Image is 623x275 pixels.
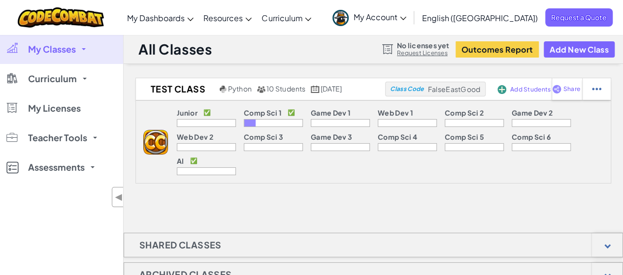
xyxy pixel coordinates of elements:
p: Comp Sci 6 [512,133,551,141]
button: Outcomes Report [456,41,539,58]
a: Curriculum [257,4,316,31]
a: My Dashboards [122,4,198,31]
p: Comp Sci 3 [244,133,283,141]
p: Game Dev 1 [311,109,351,117]
h2: Test Class [136,82,217,96]
img: python.png [220,86,227,93]
p: Comp Sci 2 [445,109,484,117]
h1: All Classes [138,40,212,59]
span: No licenses yet [397,41,449,49]
span: Curriculum [262,13,302,23]
img: IconShare_Purple.svg [552,85,561,93]
p: ✅ [203,109,211,117]
a: English ([GEOGRAPHIC_DATA]) [417,4,543,31]
span: Add Students [510,87,551,92]
a: Request a Quote [545,8,613,27]
span: Teacher Tools [28,133,87,142]
span: Resources [203,13,243,23]
span: Python [228,84,252,93]
span: Class Code [390,86,424,92]
img: IconStudentEllipsis.svg [592,85,601,93]
span: Assessments [28,163,85,172]
img: CodeCombat logo [18,7,104,28]
a: Resources [198,4,257,31]
p: Game Dev 2 [512,109,553,117]
p: Web Dev 2 [177,133,213,141]
a: My Account [328,2,411,33]
a: Request Licenses [397,49,449,57]
p: ✅ [288,109,295,117]
img: IconAddStudents.svg [497,85,506,94]
span: FalseEastGood [428,85,480,93]
p: Web Dev 1 [378,109,413,117]
p: Junior [177,109,197,117]
img: logo [143,130,168,154]
span: English ([GEOGRAPHIC_DATA]) [422,13,538,23]
p: ✅ [190,157,197,165]
p: Game Dev 3 [311,133,352,141]
button: Add New Class [544,41,615,58]
span: My Classes [28,45,76,54]
a: Test Class Python 10 Students [DATE] [136,82,385,96]
h1: Shared Classes [124,233,237,257]
span: My Licenses [28,104,81,113]
span: Share [563,86,580,92]
p: Comp Sci 5 [445,133,484,141]
span: ◀ [115,190,123,204]
span: [DATE] [321,84,342,93]
p: Comp Sci 1 [244,109,282,117]
span: Curriculum [28,74,77,83]
img: avatar [332,10,349,26]
span: 10 Students [266,84,306,93]
span: My Account [354,12,406,22]
p: Comp Sci 4 [378,133,417,141]
p: AI [177,157,184,165]
img: calendar.svg [311,86,320,93]
img: MultipleUsers.png [257,86,265,93]
span: My Dashboards [127,13,185,23]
